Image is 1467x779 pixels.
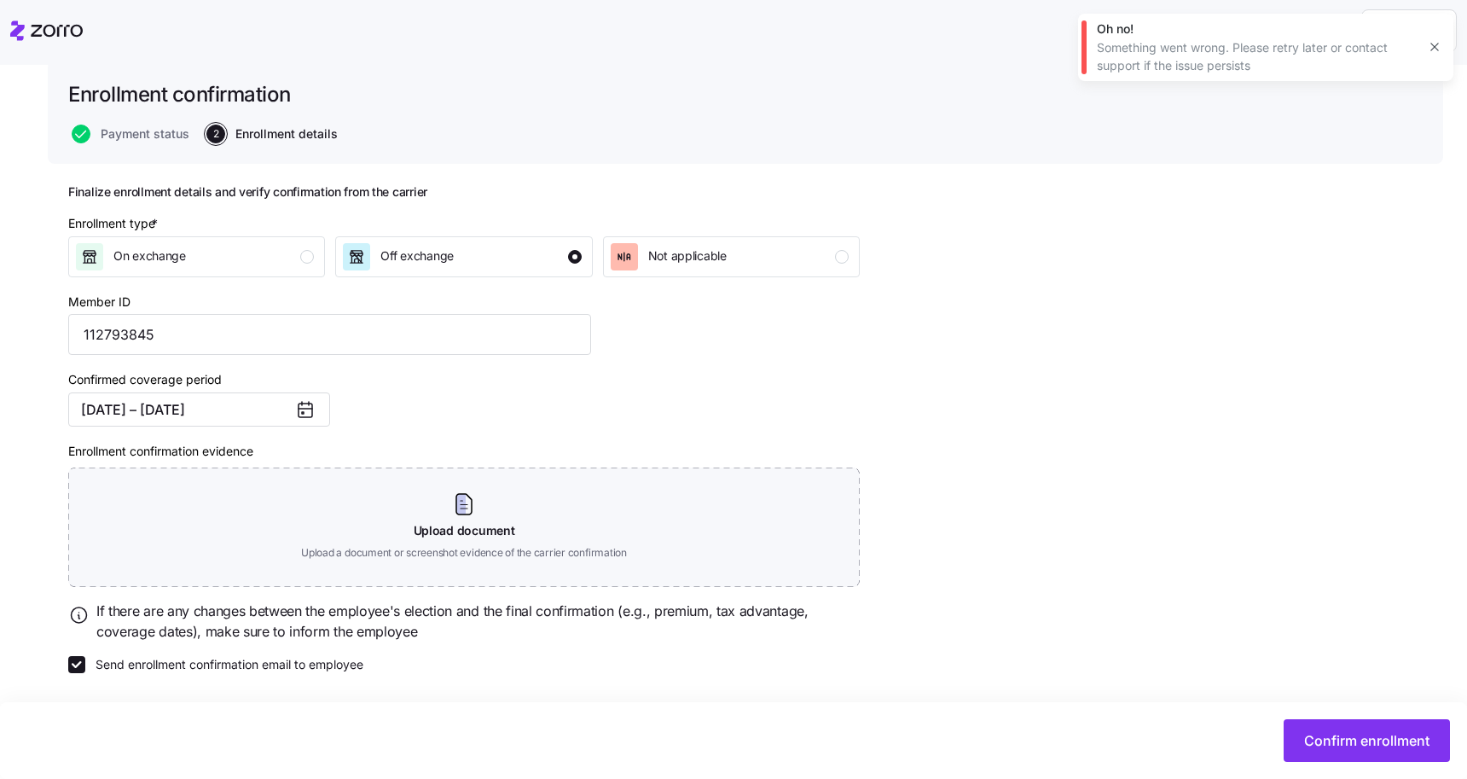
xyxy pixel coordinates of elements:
span: Payment status [101,128,189,140]
span: Not applicable [648,247,727,265]
div: Oh no! [1097,20,1416,38]
span: Confirm enrollment [1304,730,1429,751]
label: Send enrollment confirmation email to employee [85,656,363,673]
input: Type Member ID [68,314,591,355]
div: Something went wrong. Please retry later or contact support if the issue persists [1097,39,1416,74]
label: Enrollment confirmation evidence [68,442,253,461]
button: Confirm enrollment [1284,719,1450,762]
span: 2 [206,125,225,143]
h1: Enrollment confirmation [68,81,291,108]
a: 2Enrollment details [203,125,338,143]
span: Off exchange [380,247,454,265]
span: On exchange [113,247,186,265]
a: Payment status [68,125,189,143]
span: Enrollment details [235,128,338,140]
label: Confirmed coverage period [68,370,222,389]
label: Member ID [68,293,130,311]
button: Payment status [72,125,189,143]
span: If there are any changes between the employee's election and the final confirmation (e.g., premiu... [96,601,860,643]
h2: Finalize enrollment details and verify confirmation from the carrier [68,184,860,201]
button: [DATE] – [DATE] [68,392,330,427]
div: Enrollment type [68,214,161,233]
button: 2Enrollment details [206,125,338,143]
